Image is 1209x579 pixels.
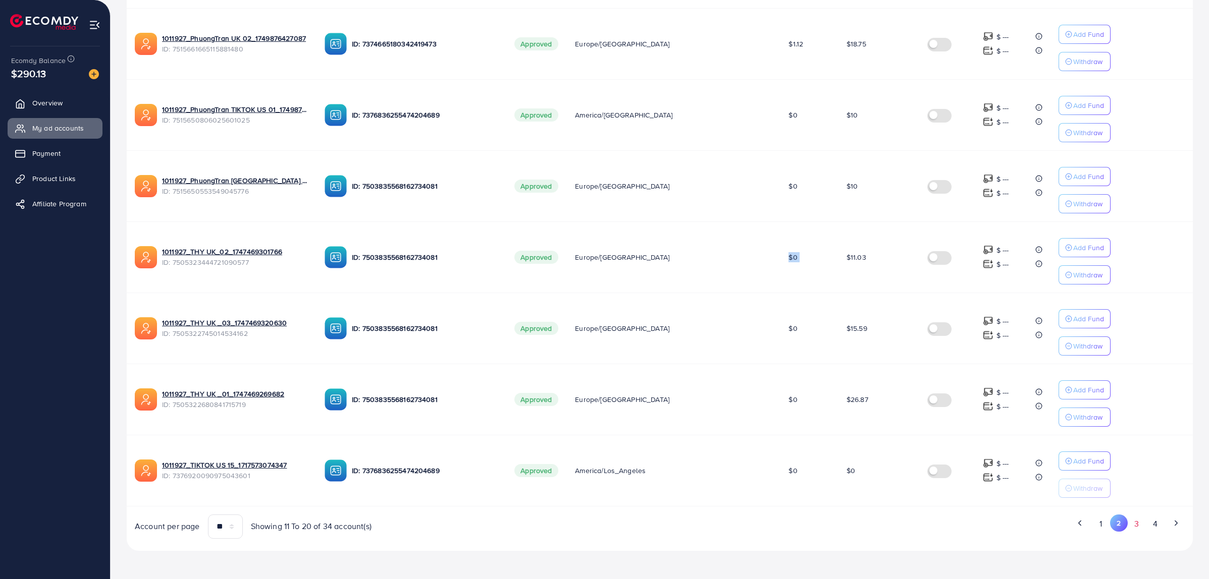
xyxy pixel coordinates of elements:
p: Add Fund [1073,99,1104,111]
p: $ --- [996,457,1009,470]
ul: Pagination [668,514,1185,533]
span: My ad accounts [32,123,84,133]
p: $ --- [996,187,1009,199]
img: ic-ads-acc.e4c84228.svg [135,388,157,411]
p: Add Fund [1073,384,1104,396]
p: Add Fund [1073,455,1104,467]
button: Add Fund [1059,238,1111,257]
span: $10 [847,110,858,120]
span: Europe/[GEOGRAPHIC_DATA] [575,39,669,49]
a: 1011927_THY UK_02_1747469301766 [162,247,308,257]
button: Add Fund [1059,451,1111,471]
button: Withdraw [1059,408,1111,427]
span: Approved [514,37,558,50]
img: ic-ba-acc.ded83a64.svg [325,317,347,339]
img: top-up amount [983,458,993,469]
span: $18.75 [847,39,866,49]
span: ID: 7505322745014534162 [162,328,308,338]
button: Go to page 2 [1110,514,1128,532]
span: Payment [32,148,61,158]
img: logo [10,14,78,30]
img: image [89,69,99,79]
img: ic-ads-acc.e4c84228.svg [135,317,157,339]
p: Add Fund [1073,242,1104,254]
button: Withdraw [1059,123,1111,142]
span: Europe/[GEOGRAPHIC_DATA] [575,394,669,404]
p: Withdraw [1073,127,1102,139]
button: Go to page 4 [1146,514,1164,533]
p: $ --- [996,258,1009,270]
a: 1011927_PhuongTran TIKTOK US 01_1749873828056 [162,104,308,114]
p: $ --- [996,329,1009,341]
img: top-up amount [983,330,993,340]
p: Withdraw [1073,340,1102,352]
div: <span class='underline'>1011927_THY UK_02_1747469301766</span></br>7505323444721090577 [162,247,308,267]
span: $0 [789,466,797,476]
div: <span class='underline'>1011927_THY UK _03_1747469320630</span></br>7505322745014534162 [162,318,308,338]
img: top-up amount [983,316,993,326]
button: Add Fund [1059,96,1111,115]
span: $0 [789,181,797,191]
span: Showing 11 To 20 of 34 account(s) [251,520,372,532]
p: $ --- [996,244,1009,256]
a: 1011927_THY UK _01_1747469269682 [162,389,308,399]
img: ic-ba-acc.ded83a64.svg [325,246,347,268]
img: top-up amount [983,245,993,255]
img: ic-ads-acc.e4c84228.svg [135,33,157,55]
p: ID: 7374665180342419473 [352,38,498,50]
span: $0 [789,394,797,404]
img: ic-ba-acc.ded83a64.svg [325,459,347,482]
p: $ --- [996,45,1009,57]
div: <span class='underline'>1011927_PhuongTran TIKTOK US 01_1749873828056</span></br>7515650806025601025 [162,104,308,125]
img: top-up amount [983,472,993,483]
p: Withdraw [1073,269,1102,281]
span: Overview [32,98,63,108]
a: Affiliate Program [8,194,102,214]
span: Account per page [135,520,200,532]
img: ic-ads-acc.e4c84228.svg [135,246,157,268]
p: $ --- [996,386,1009,398]
img: top-up amount [983,173,993,184]
button: Go to next page [1167,514,1185,532]
button: Withdraw [1059,194,1111,213]
span: ID: 7505323444721090577 [162,257,308,267]
img: top-up amount [983,188,993,198]
div: <span class='underline'>1011927_PhuongTran UK 01_1749873767691</span></br>7515650553549045776 [162,176,308,196]
a: 1011927_PhuongTran UK 02_1749876427087 [162,33,308,43]
p: $ --- [996,31,1009,43]
p: ID: 7376836255474204689 [352,109,498,121]
span: $26.87 [847,394,868,404]
div: <span class='underline'>1011927_TIKTOK US 15_1717573074347</span></br>7376920090975043601 [162,460,308,481]
p: Withdraw [1073,55,1102,68]
a: 1011927_THY UK _03_1747469320630 [162,318,308,328]
img: top-up amount [983,401,993,412]
p: ID: 7503835568162734081 [352,322,498,334]
a: 1011927_TIKTOK US 15_1717573074347 [162,460,308,470]
img: top-up amount [983,259,993,269]
span: America/Los_Angeles [575,466,646,476]
img: top-up amount [983,45,993,56]
p: $ --- [996,472,1009,484]
p: Add Fund [1073,170,1104,183]
a: Product Links [8,168,102,189]
span: ID: 7515650806025601025 [162,115,308,125]
div: <span class='underline'>1011927_PhuongTran UK 02_1749876427087</span></br>7515661665115881480 [162,33,308,54]
p: $ --- [996,173,1009,185]
img: ic-ba-acc.ded83a64.svg [325,175,347,197]
p: $ --- [996,400,1009,413]
span: Affiliate Program [32,199,86,209]
p: Withdraw [1073,411,1102,423]
img: ic-ads-acc.e4c84228.svg [135,175,157,197]
div: <span class='underline'>1011927_THY UK _01_1747469269682</span></br>7505322680841715719 [162,389,308,410]
span: $0 [847,466,855,476]
button: Add Fund [1059,380,1111,399]
img: top-up amount [983,387,993,397]
img: ic-ads-acc.e4c84228.svg [135,459,157,482]
img: ic-ba-acc.ded83a64.svg [325,388,347,411]
p: Withdraw [1073,198,1102,210]
span: Approved [514,464,558,477]
span: Product Links [32,173,76,184]
p: ID: 7503835568162734081 [352,393,498,406]
span: ID: 7515661665115881480 [162,44,308,54]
